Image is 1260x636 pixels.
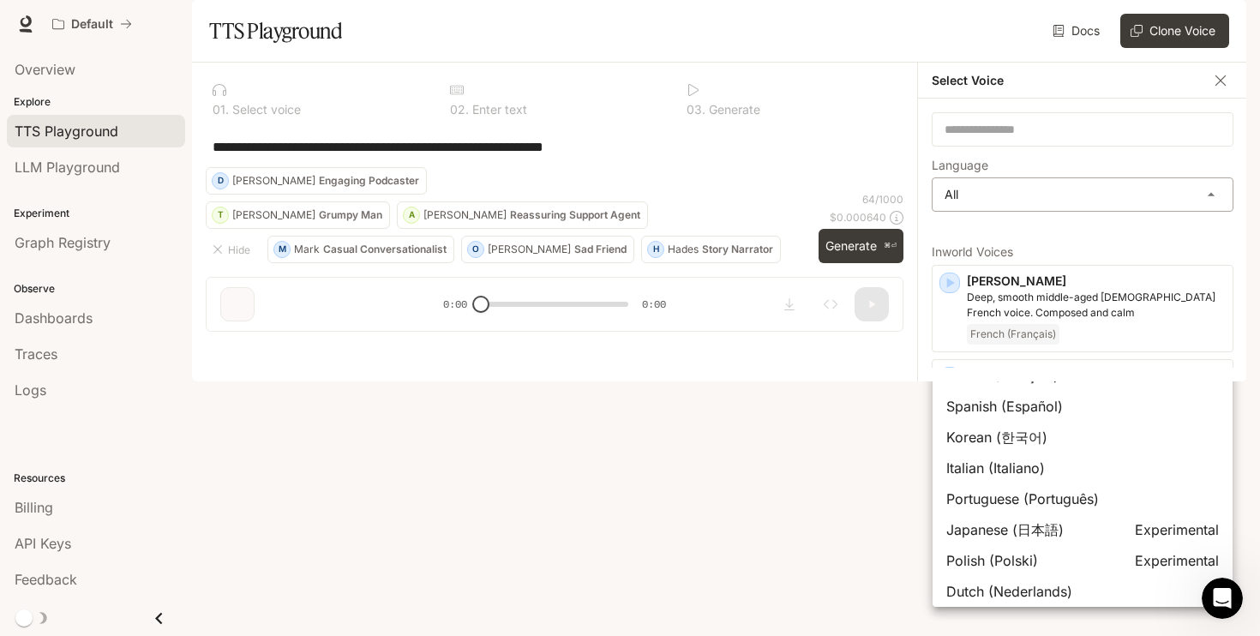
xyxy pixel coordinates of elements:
[946,427,1219,447] div: Korean (한국어)
[213,104,229,116] p: 0 1 .
[232,210,315,220] p: [PERSON_NAME]
[946,550,1219,571] div: Polish (Polski)
[967,290,1226,321] p: Deep, smooth middle-aged male French voice. Composed and calm
[1135,550,1219,571] p: Experimental
[488,244,571,255] p: [PERSON_NAME]
[469,104,527,116] p: Enter text
[71,17,113,32] p: Default
[1049,14,1107,48] a: Docs
[668,244,699,255] p: Hades
[862,192,903,207] p: 64 / 1000
[946,581,1219,602] div: Dutch (Nederlands)
[648,236,663,263] div: H
[884,241,897,251] p: ⌘⏎
[510,210,640,220] p: Reassuring Support Agent
[946,396,1219,417] div: Spanish (Español)
[450,104,469,116] p: 0 2 .
[45,7,140,41] button: All workspaces
[209,14,342,48] h1: TTS Playground
[468,236,483,263] div: O
[946,519,1219,540] div: Japanese (日本語)
[967,324,1059,345] span: French (Français)
[319,210,382,220] p: Grumpy Man
[967,273,1226,290] p: [PERSON_NAME]
[702,244,773,255] p: Story Narrator
[932,159,988,171] p: Language
[932,246,1233,258] p: Inworld Voices
[946,489,1219,509] div: Portuguese (Português)
[404,201,419,229] div: A
[687,104,705,116] p: 0 3 .
[229,104,301,116] p: Select voice
[946,458,1219,478] div: Italian (Italiano)
[819,229,903,264] button: Generate
[967,367,1226,384] p: [PERSON_NAME]
[294,244,320,255] p: Mark
[1120,14,1229,48] button: Clone Voice
[206,236,261,263] button: Hide
[323,244,447,255] p: Casual Conversationalist
[213,201,228,229] div: T
[574,244,627,255] p: Sad Friend
[274,236,290,263] div: M
[423,210,507,220] p: [PERSON_NAME]
[933,178,1233,211] div: All
[213,167,228,195] div: D
[319,176,419,186] p: Engaging Podcaster
[1202,578,1243,619] iframe: Intercom live chat
[1135,519,1219,540] p: Experimental
[232,176,315,186] p: [PERSON_NAME]
[705,104,760,116] p: Generate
